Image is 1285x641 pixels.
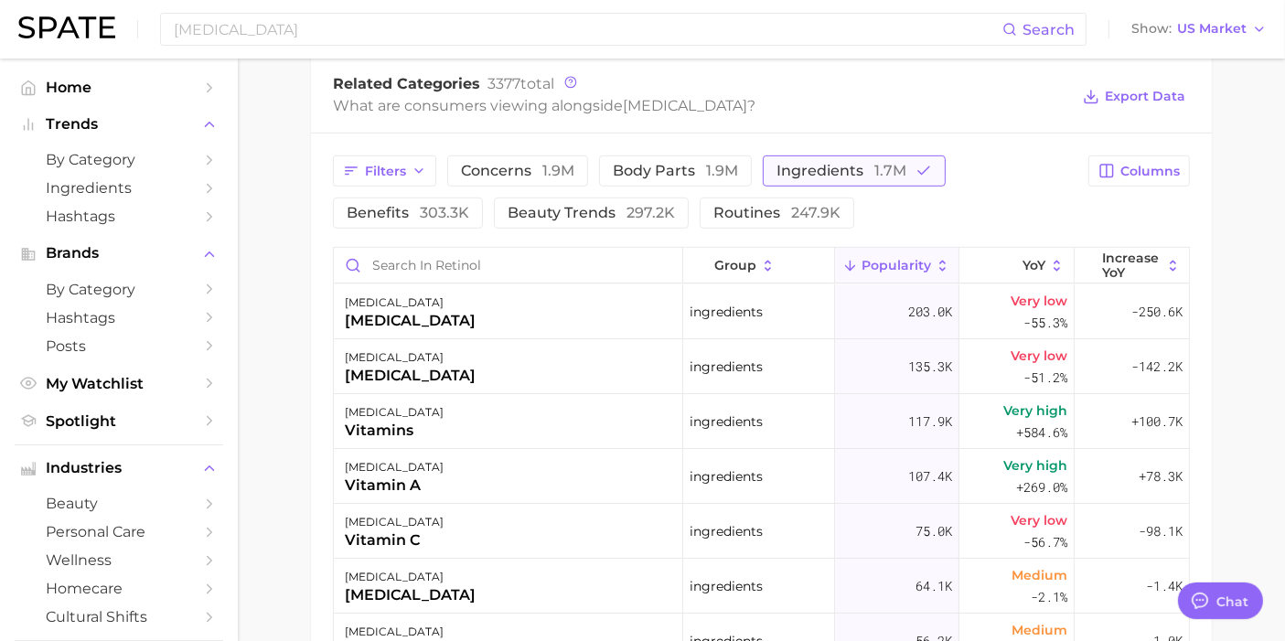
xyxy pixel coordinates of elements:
span: Hashtags [46,309,192,326]
button: Brands [15,240,223,267]
span: ingredients [776,164,906,178]
span: YoY [1023,258,1045,272]
span: Popularity [862,258,931,272]
span: 107.4k [908,465,952,487]
a: homecare [15,574,223,603]
a: by Category [15,275,223,304]
span: 303.3k [420,204,469,221]
span: personal care [46,523,192,540]
span: wellness [46,551,192,569]
span: [MEDICAL_DATA] [623,97,747,114]
span: -250.6k [1131,301,1183,323]
div: vitamin a [345,475,444,497]
span: 247.9k [791,204,841,221]
span: Medium [1012,619,1067,641]
span: Very low [1011,290,1067,312]
span: 1.9m [542,162,574,179]
div: [MEDICAL_DATA] [345,566,476,588]
span: Very high [1003,400,1067,422]
span: homecare [46,580,192,597]
a: Ingredients [15,174,223,202]
span: concerns [461,164,574,178]
button: [MEDICAL_DATA][MEDICAL_DATA]ingredients64.1kMedium-2.1%-1.4k [334,559,1189,614]
span: 1.7m [874,162,906,179]
span: body parts [613,164,738,178]
span: Medium [1012,564,1067,586]
span: 297.2k [626,204,675,221]
span: My Watchlist [46,375,192,392]
button: [MEDICAL_DATA][MEDICAL_DATA]ingredients135.3kVery low-51.2%-142.2k [334,339,1189,394]
a: Hashtags [15,202,223,230]
span: Industries [46,460,192,476]
span: ingredients [690,301,763,323]
button: [MEDICAL_DATA]vitaminsingredients117.9kVery high+584.6%+100.7k [334,394,1189,449]
span: Increase YoY [1102,251,1162,280]
div: [MEDICAL_DATA] [345,584,476,606]
span: ingredients [690,465,763,487]
span: Show [1131,24,1172,34]
span: benefits [347,206,469,220]
a: My Watchlist [15,369,223,398]
span: 203.0k [908,301,952,323]
button: group [683,248,835,283]
span: +78.3k [1139,465,1183,487]
span: Very low [1011,345,1067,367]
button: Increase YoY [1075,248,1189,283]
button: [MEDICAL_DATA]vitamin aingredients107.4kVery high+269.0%+78.3k [334,449,1189,504]
span: Spotlight [46,412,192,430]
span: Trends [46,116,192,133]
div: vitamin c [345,529,444,551]
span: +584.6% [1016,422,1067,443]
img: SPATE [18,16,115,38]
span: Filters [365,164,406,179]
span: -142.2k [1131,356,1183,378]
a: wellness [15,546,223,574]
div: [MEDICAL_DATA] [345,456,444,478]
div: [MEDICAL_DATA] [345,365,476,387]
span: by Category [46,281,192,298]
span: +269.0% [1016,476,1067,498]
a: Home [15,73,223,101]
span: ingredients [690,575,763,597]
span: Posts [46,337,192,355]
span: by Category [46,151,192,168]
div: [MEDICAL_DATA] [345,292,476,314]
span: cultural shifts [46,608,192,625]
span: Related Categories [333,75,480,92]
span: -2.1% [1031,586,1067,608]
span: Home [46,79,192,96]
span: -98.1k [1139,520,1183,542]
a: beauty [15,489,223,518]
span: 117.9k [908,411,952,433]
span: routines [713,206,841,220]
a: by Category [15,145,223,174]
span: Columns [1120,164,1180,179]
div: [MEDICAL_DATA] [345,401,444,423]
span: Search [1023,21,1075,38]
span: Hashtags [46,208,192,225]
div: [MEDICAL_DATA] [345,347,476,369]
button: Popularity [835,248,959,283]
a: personal care [15,518,223,546]
input: Search in retinol [334,248,682,283]
span: ingredients [690,356,763,378]
span: 1.9m [706,162,738,179]
span: beauty [46,495,192,512]
button: Industries [15,454,223,482]
span: +100.7k [1131,411,1183,433]
span: Export Data [1105,89,1185,104]
a: Spotlight [15,407,223,435]
div: vitamins [345,420,444,442]
button: [MEDICAL_DATA]vitamin cingredients75.0kVery low-56.7%-98.1k [334,504,1189,559]
span: Brands [46,245,192,262]
div: What are consumers viewing alongside ? [333,93,1069,118]
span: Very high [1003,454,1067,476]
span: -1.4k [1146,575,1183,597]
span: US Market [1177,24,1247,34]
span: Very low [1011,509,1067,531]
button: YoY [959,248,1074,283]
button: [MEDICAL_DATA][MEDICAL_DATA]ingredients203.0kVery low-55.3%-250.6k [334,284,1189,339]
span: 75.0k [916,520,952,542]
span: ingredients [690,520,763,542]
a: Posts [15,332,223,360]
